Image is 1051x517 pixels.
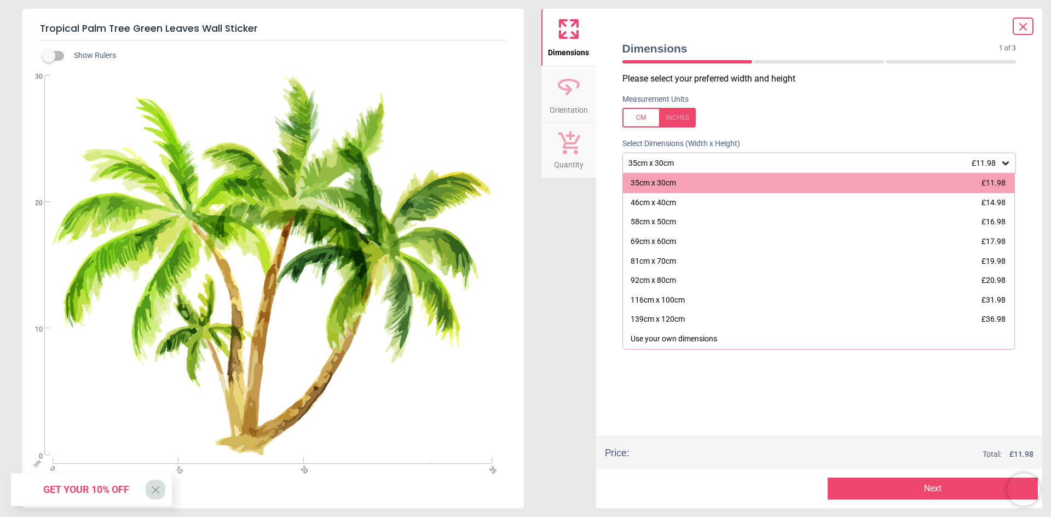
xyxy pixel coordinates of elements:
[48,464,55,472] span: 0
[631,334,717,345] div: Use your own dimensions
[828,478,1038,499] button: Next
[622,40,1000,56] span: Dimensions
[631,178,676,189] div: 35cm x 30cm
[981,237,1006,246] span: £17.98
[32,458,42,468] span: cm
[622,73,1025,85] p: Please select your preferred width and height
[645,449,1034,460] div: Total:
[605,446,629,460] div: Price :
[981,295,1006,304] span: £31.98
[631,314,685,325] div: 139cm x 120cm
[22,452,43,461] span: 0
[981,198,1006,207] span: £14.98
[22,72,43,82] span: 30
[22,325,43,334] span: 10
[614,138,740,149] label: Select Dimensions (Width x Height)
[981,178,1006,187] span: £11.98
[631,275,676,286] div: 92cm x 80cm
[487,464,494,472] span: 35
[981,276,1006,284] span: £20.98
[1009,449,1033,460] span: £
[999,44,1016,53] span: 1 of 3
[627,159,1001,168] div: 35cm x 30cm
[631,295,685,306] div: 116cm x 100cm
[981,217,1006,226] span: £16.98
[554,154,584,171] span: Quantity
[550,100,588,116] span: Orientation
[981,315,1006,323] span: £36.98
[631,236,676,247] div: 69cm x 60cm
[22,199,43,208] span: 20
[972,159,996,167] span: £11.98
[541,123,596,178] button: Quantity
[631,256,676,267] div: 81cm x 70cm
[541,9,596,66] button: Dimensions
[298,464,305,472] span: 20
[173,464,180,472] span: 10
[622,94,689,105] label: Measurement Units
[631,217,676,228] div: 58cm x 50cm
[631,197,676,208] div: 46cm x 40cm
[981,257,1006,265] span: £19.98
[1007,473,1040,506] iframe: Brevo live chat
[541,66,596,123] button: Orientation
[49,49,524,62] div: Show Rulers
[40,18,506,40] h5: Tropical Palm Tree Green Leaves Wall Sticker
[1014,450,1033,458] span: 11.98
[548,42,589,59] span: Dimensions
